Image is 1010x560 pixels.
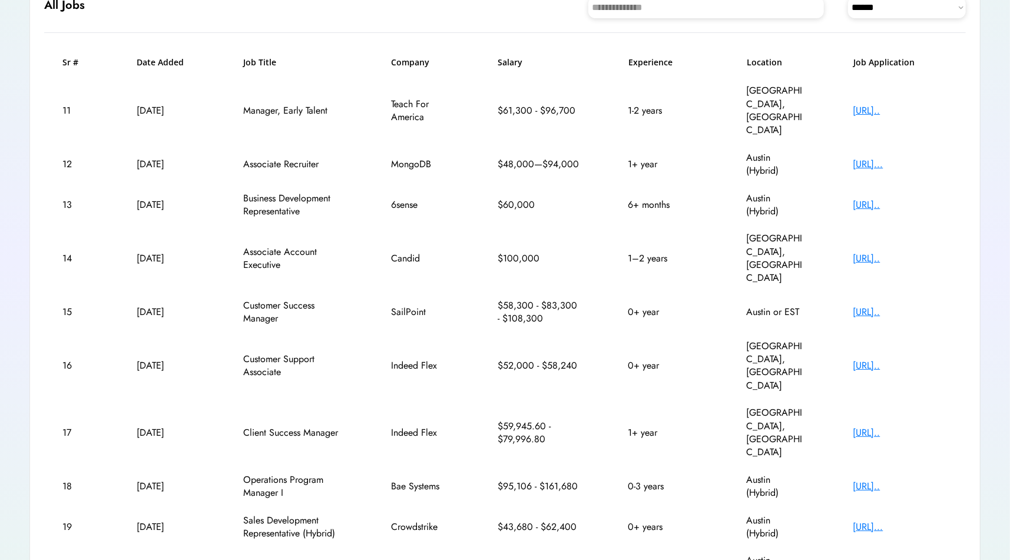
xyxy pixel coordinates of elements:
[853,480,948,493] div: [URL]..
[244,353,344,379] div: Customer Support Associate
[392,252,451,265] div: Candid
[63,426,90,439] div: 17
[628,198,699,211] div: 6+ months
[498,480,581,493] div: $95,106 - $161,680
[63,158,90,171] div: 12
[853,426,948,439] div: [URL]..
[137,158,196,171] div: [DATE]
[244,426,344,439] div: Client Success Manager
[498,521,581,534] div: $43,680 - $62,400
[63,521,90,534] div: 19
[392,521,451,534] div: Crowdstrike
[853,158,948,171] div: [URL]...
[62,57,89,68] h6: Sr #
[747,232,806,285] div: [GEOGRAPHIC_DATA], [GEOGRAPHIC_DATA]
[244,246,344,272] div: Associate Account Executive
[392,306,451,319] div: SailPoint
[137,252,196,265] div: [DATE]
[628,521,699,534] div: 0+ years
[853,198,948,211] div: [URL]..
[392,480,451,493] div: Bae Systems
[498,252,581,265] div: $100,000
[137,521,196,534] div: [DATE]
[747,57,806,68] h6: Location
[853,359,948,372] div: [URL]..
[498,57,581,68] h6: Salary
[137,359,196,372] div: [DATE]
[63,306,90,319] div: 15
[391,57,450,68] h6: Company
[63,480,90,493] div: 18
[244,158,344,171] div: Associate Recruiter
[747,473,806,500] div: Austin (Hybrid)
[628,480,699,493] div: 0-3 years
[244,514,344,541] div: Sales Development Representative (Hybrid)
[747,306,806,319] div: Austin or EST
[244,104,344,117] div: Manager, Early Talent
[392,359,451,372] div: Indeed Flex
[628,252,699,265] div: 1–2 years
[853,252,948,265] div: [URL]..
[244,192,344,218] div: Business Development Representative
[853,306,948,319] div: [URL]..
[747,514,806,541] div: Austin (Hybrid)
[137,426,196,439] div: [DATE]
[498,158,581,171] div: $48,000—$94,000
[628,57,699,68] h6: Experience
[498,359,581,372] div: $52,000 - $58,240
[392,426,451,439] div: Indeed Flex
[243,57,276,68] h6: Job Title
[498,420,581,446] div: $59,945.60 - $79,996.80
[63,359,90,372] div: 16
[628,426,699,439] div: 1+ year
[63,252,90,265] div: 14
[628,158,699,171] div: 1+ year
[747,151,806,178] div: Austin (Hybrid)
[244,299,344,326] div: Customer Success Manager
[628,359,699,372] div: 0+ year
[747,406,806,459] div: [GEOGRAPHIC_DATA], [GEOGRAPHIC_DATA]
[498,299,581,326] div: $58,300 - $83,300 - $108,300
[63,104,90,117] div: 11
[628,104,699,117] div: 1-2 years
[498,198,581,211] div: $60,000
[137,480,196,493] div: [DATE]
[137,57,196,68] h6: Date Added
[747,192,806,218] div: Austin (Hybrid)
[628,306,699,319] div: 0+ year
[853,104,948,117] div: [URL]..
[244,473,344,500] div: Operations Program Manager I
[392,198,451,211] div: 6sense
[137,306,196,319] div: [DATE]
[853,57,948,68] h6: Job Application
[63,198,90,211] div: 13
[498,104,581,117] div: $61,300 - $96,700
[853,521,948,534] div: [URL]...
[137,104,196,117] div: [DATE]
[392,98,451,124] div: Teach For America
[137,198,196,211] div: [DATE]
[747,84,806,137] div: [GEOGRAPHIC_DATA], [GEOGRAPHIC_DATA]
[747,340,806,393] div: [GEOGRAPHIC_DATA], [GEOGRAPHIC_DATA]
[392,158,451,171] div: MongoDB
